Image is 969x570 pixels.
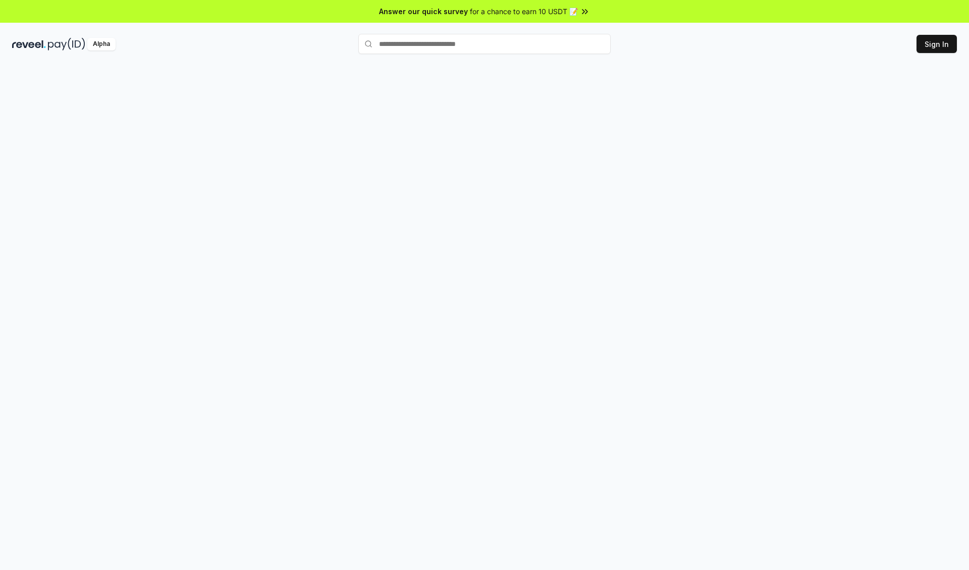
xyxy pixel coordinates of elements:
img: reveel_dark [12,38,46,50]
button: Sign In [917,35,957,53]
div: Alpha [87,38,116,50]
span: Answer our quick survey [379,6,468,17]
img: pay_id [48,38,85,50]
span: for a chance to earn 10 USDT 📝 [470,6,578,17]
